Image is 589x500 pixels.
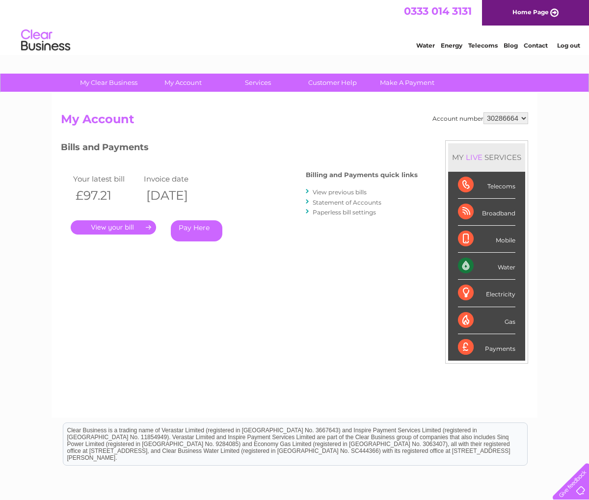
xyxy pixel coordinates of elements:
div: Water [458,253,515,280]
a: Pay Here [171,220,222,241]
th: £97.21 [71,185,141,206]
a: My Clear Business [68,74,149,92]
a: Customer Help [292,74,373,92]
a: Telecoms [468,42,498,49]
h3: Bills and Payments [61,140,418,158]
a: Paperless bill settings [313,209,376,216]
a: Energy [441,42,462,49]
a: Make A Payment [367,74,448,92]
h2: My Account [61,112,528,131]
a: Contact [524,42,548,49]
div: Broadband [458,199,515,226]
div: Account number [432,112,528,124]
h4: Billing and Payments quick links [306,171,418,179]
a: Services [217,74,298,92]
th: [DATE] [141,185,212,206]
a: View previous bills [313,188,367,196]
td: Invoice date [141,172,212,185]
div: MY SERVICES [448,143,525,171]
a: Blog [504,42,518,49]
div: Gas [458,307,515,334]
a: Statement of Accounts [313,199,381,206]
a: 0333 014 3131 [404,5,472,17]
a: My Account [143,74,224,92]
img: logo.png [21,26,71,55]
div: Mobile [458,226,515,253]
a: . [71,220,156,235]
div: Electricity [458,280,515,307]
div: LIVE [464,153,484,162]
div: Telecoms [458,172,515,199]
a: Water [416,42,435,49]
td: Your latest bill [71,172,141,185]
a: Log out [557,42,580,49]
div: Payments [458,334,515,361]
div: Clear Business is a trading name of Verastar Limited (registered in [GEOGRAPHIC_DATA] No. 3667643... [63,5,527,48]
